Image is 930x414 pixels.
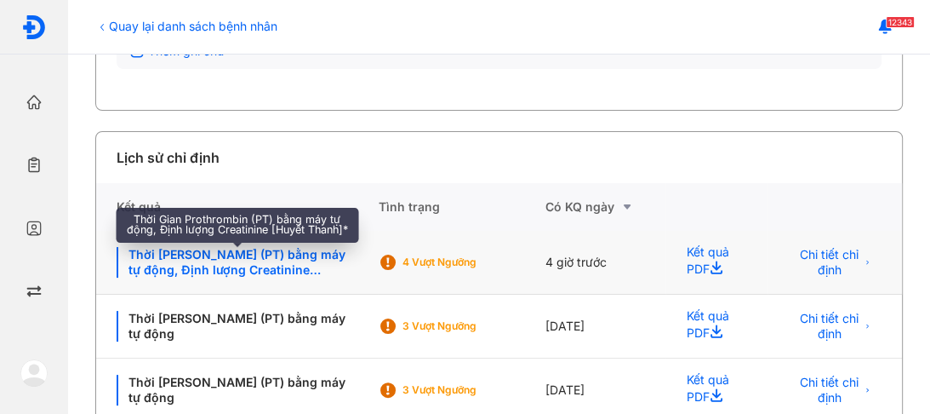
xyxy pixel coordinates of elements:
div: Thời [PERSON_NAME] (PT) bằng máy tự động [117,375,357,405]
button: Chi tiết chỉ định [788,249,882,276]
div: 3 Vượt ngưỡng [402,383,538,397]
div: Có KQ ngày [545,197,665,217]
span: Chi tiết chỉ định [798,247,860,278]
span: Chi tiết chỉ định [798,375,860,405]
div: Tình trạng [378,183,545,231]
div: [DATE] [545,295,665,359]
div: Thời [PERSON_NAME] (PT) bằng máy tự động [117,311,357,342]
button: Chi tiết chỉ định [788,313,882,340]
button: Chi tiết chỉ định [788,377,882,404]
div: Kết quả [96,183,378,231]
div: 4 giờ trước [545,231,665,295]
img: logo [21,14,47,40]
div: Kết quả PDF [665,231,767,295]
div: Lịch sử chỉ định [117,147,220,168]
div: Kết quả PDF [665,295,767,359]
img: logo [20,359,48,387]
div: 4 Vượt ngưỡng [402,256,538,269]
span: 12343 [886,16,915,28]
span: Chi tiết chỉ định [798,311,860,342]
div: Quay lại danh sách bệnh nhân [95,17,277,35]
div: Thời [PERSON_NAME] (PT) bằng máy tự động, Định lượng Creatinine [[PERSON_NAME]]* [117,247,357,278]
div: 3 Vượt ngưỡng [402,319,538,333]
